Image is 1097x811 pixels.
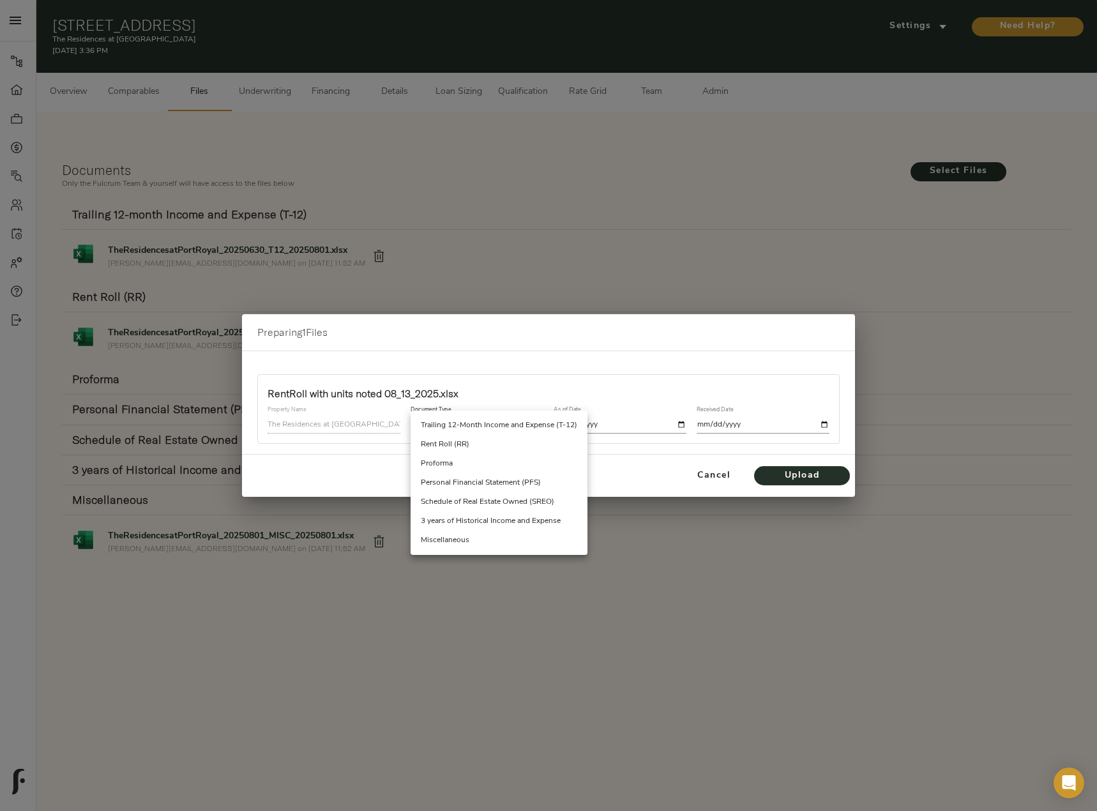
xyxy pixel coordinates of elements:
div: Open Intercom Messenger [1054,768,1084,798]
li: Proforma [411,454,587,473]
li: Rent Roll (RR) [411,435,587,454]
li: Schedule of Real Estate Owned (SREO) [411,492,587,512]
li: Personal Financial Statement (PFS) [411,473,587,492]
li: Miscellaneous [411,531,587,550]
li: 3 years of Historical Income and Expense [411,512,587,531]
li: Trailing 12-Month Income and Expense (T-12) [411,416,587,435]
